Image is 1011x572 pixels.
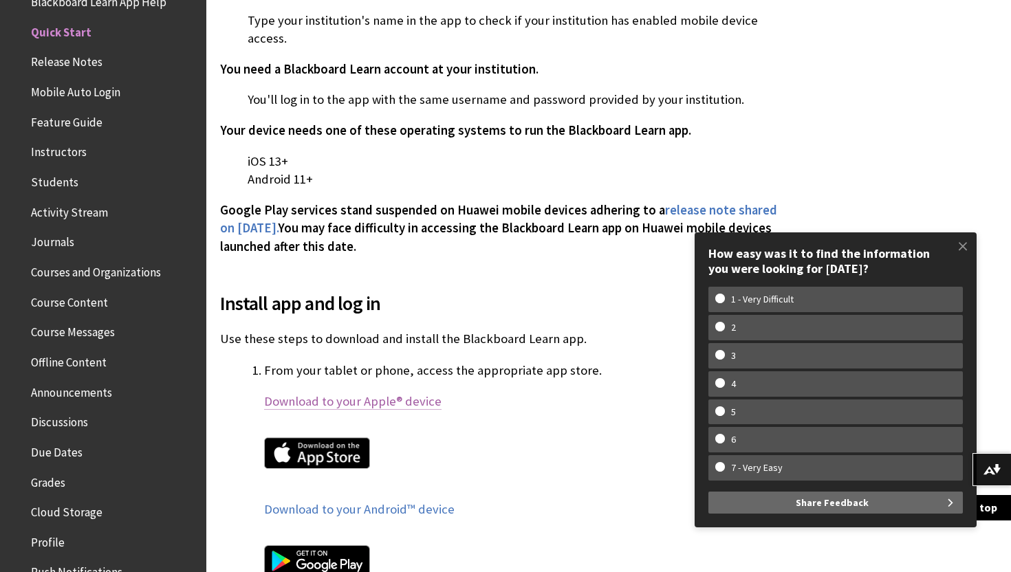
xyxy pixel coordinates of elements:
[220,202,777,236] a: release note shared on [DATE].
[264,437,370,469] img: Apple App Store
[796,492,869,514] span: Share Feedback
[31,500,102,519] span: Cloud Storage
[264,393,442,410] a: Download to your Apple® device
[31,381,112,399] span: Announcements
[31,170,78,189] span: Students
[220,153,794,188] p: iOS 13+ Android 11+
[220,12,794,47] p: Type your institution's name in the app to check if your institution has enabled mobile device ac...
[715,322,752,333] w-span: 2
[220,122,691,138] span: Your device needs one of these operating systems to run the Blackboard Learn app.
[31,261,161,279] span: Courses and Organizations
[31,21,91,39] span: Quick Start
[715,350,752,362] w-span: 3
[220,91,794,109] p: You'll log in to the app with the same username and password provided by your institution.
[31,321,115,340] span: Course Messages
[264,501,455,518] a: Download to your Android™ device
[220,220,772,254] span: You may face difficulty in accessing the Blackboard Learn app on Huawei mobile devices launched a...
[31,471,65,489] span: Grades
[31,231,74,250] span: Journals
[220,289,794,318] span: Install app and log in
[31,51,102,69] span: Release Notes
[31,80,120,99] span: Mobile Auto Login
[31,441,83,459] span: Due Dates
[220,330,794,348] p: Use these steps to download and install the Blackboard Learn app.
[31,201,108,219] span: Activity Stream
[31,410,88,429] span: Discussions
[715,294,809,305] w-span: 1 - Very Difficult
[31,531,65,549] span: Profile
[708,492,963,514] button: Share Feedback
[715,434,752,445] w-span: 6
[715,378,752,390] w-span: 4
[220,202,665,218] span: Google Play services stand suspended on Huawei mobile devices adhering to a
[708,246,963,276] div: How easy was it to find the information you were looking for [DATE]?
[715,462,798,474] w-span: 7 - Very Easy
[31,291,108,309] span: Course Content
[31,141,87,159] span: Instructors
[264,362,794,379] p: From your tablet or phone, access the appropriate app store.
[715,406,752,418] w-span: 5
[220,61,539,77] span: You need a Blackboard Learn account at your institution.
[31,111,102,129] span: Feature Guide
[31,351,107,369] span: Offline Content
